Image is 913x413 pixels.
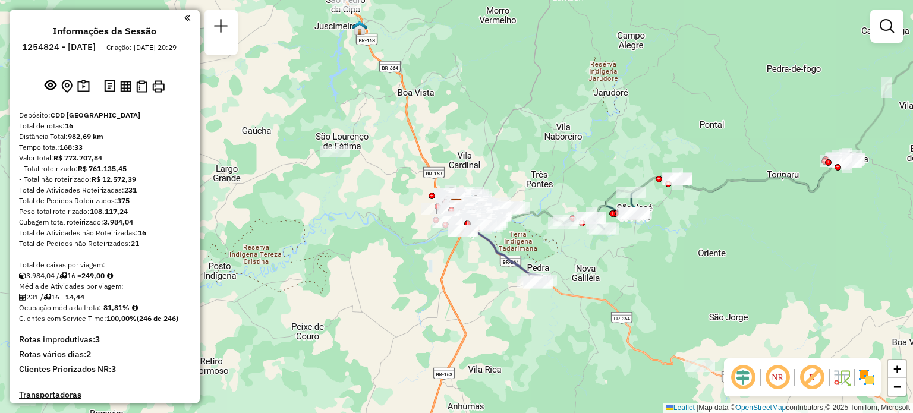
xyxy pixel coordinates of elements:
[19,142,190,153] div: Tempo total:
[19,294,26,301] i: Total de Atividades
[19,314,106,323] span: Clientes com Service Time:
[138,228,146,237] strong: 16
[19,303,101,312] span: Ocupação média da frota:
[22,42,96,52] h6: 1254824 - [DATE]
[729,363,757,392] span: Ocultar deslocamento
[117,196,130,205] strong: 375
[150,78,167,95] button: Imprimir Rotas
[19,349,190,360] h4: Rotas vários dias:
[19,335,190,345] h4: Rotas improdutivas:
[19,185,190,196] div: Total de Atividades Roteirizadas:
[81,271,105,280] strong: 249,00
[107,272,113,279] i: Meta Caixas/viagem: 220,71 Diferença: 28,29
[102,42,181,53] div: Criação: [DATE] 20:29
[95,334,100,345] strong: 3
[134,78,150,95] button: Visualizar Romaneio
[106,314,137,323] strong: 100,00%
[19,110,190,121] div: Depósito:
[736,403,786,412] a: OpenStreetMap
[685,360,715,372] div: Atividade não roteirizada - 59.376.785 JAILSON CARVALHO PEREIRA
[92,175,136,184] strong: R$ 12.572,39
[19,292,190,302] div: 231 / 16 =
[893,379,901,394] span: −
[111,364,116,374] strong: 3
[763,363,792,392] span: Ocultar NR
[19,196,190,206] div: Total de Pedidos Roteirizados:
[53,153,102,162] strong: R$ 773.707,84
[666,403,695,412] a: Leaflet
[19,163,190,174] div: - Total roteirizado:
[19,364,190,374] h4: Clientes Priorizados NR:
[19,131,190,142] div: Distância Total:
[103,303,130,312] strong: 81,81%
[75,77,92,96] button: Painel de Sugestão
[19,174,190,185] div: - Total não roteirizado:
[893,361,901,376] span: +
[59,77,75,96] button: Centralizar mapa no depósito ou ponto de apoio
[888,360,906,378] a: Zoom in
[798,363,826,392] span: Exibir rótulo
[19,272,26,279] i: Cubagem total roteirizado
[19,260,190,270] div: Total de caixas por viagem:
[132,304,138,311] em: Média calculada utilizando a maior ocupação (%Peso ou %Cubagem) de cada rota da sessão. Rotas cro...
[78,164,127,173] strong: R$ 761.135,45
[51,111,140,119] strong: CDD [GEOGRAPHIC_DATA]
[53,26,156,37] h4: Informações da Sessão
[184,11,190,24] a: Clique aqui para minimizar o painel
[65,292,84,301] strong: 14,44
[90,207,128,216] strong: 108.117,24
[19,206,190,217] div: Peso total roteirizado:
[131,239,139,248] strong: 21
[697,403,698,412] span: |
[19,153,190,163] div: Valor total:
[19,217,190,228] div: Cubagem total roteirizado:
[19,238,190,249] div: Total de Pedidos não Roteirizados:
[86,349,91,360] strong: 2
[19,390,190,400] h4: Transportadoras
[68,132,103,141] strong: 982,69 km
[59,143,83,152] strong: 168:33
[875,14,899,38] a: Exibir filtros
[103,217,133,226] strong: 3.984,04
[449,198,464,214] img: CDD Rondonópolis
[320,146,350,157] div: Atividade não roteirizada - MARIA BENTA DA SILVA
[124,185,137,194] strong: 231
[59,272,67,279] i: Total de rotas
[19,281,190,292] div: Média de Atividades por viagem:
[352,20,367,36] img: JUSCIMEIRA
[626,205,642,220] img: SÃO JOSÉ DO POVO
[65,121,73,130] strong: 16
[102,77,118,96] button: Logs desbloquear sessão
[19,121,190,131] div: Total de rotas:
[43,294,51,301] i: Total de rotas
[42,77,59,96] button: Exibir sessão original
[857,368,876,387] img: Exibir/Ocultar setores
[832,368,851,387] img: Fluxo de ruas
[118,78,134,94] button: Visualizar relatório de Roteirização
[663,403,913,413] div: Map data © contributors,© 2025 TomTom, Microsoft
[19,270,190,281] div: 3.984,04 / 16 =
[464,194,480,210] img: Warecloud Casa Jardim Monte Líbano
[19,228,190,238] div: Total de Atividades não Roteirizadas:
[137,314,178,323] strong: (246 de 246)
[888,378,906,396] a: Zoom out
[209,14,233,41] a: Nova sessão e pesquisa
